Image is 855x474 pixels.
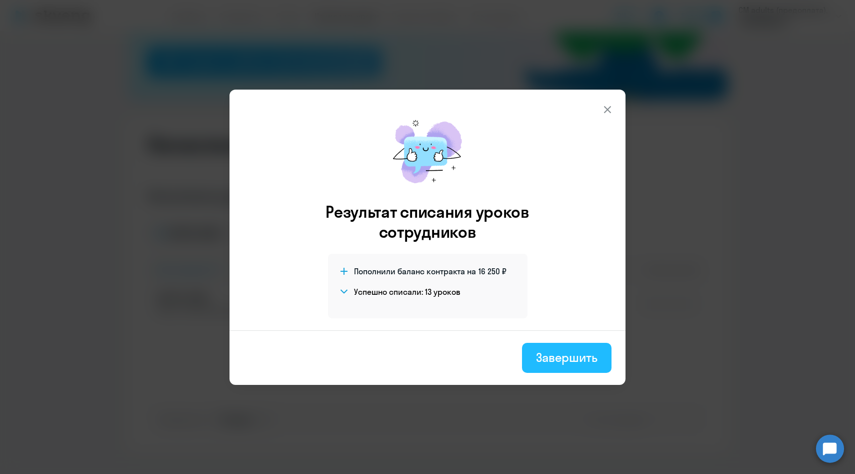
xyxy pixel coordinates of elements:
img: mirage-message.png [382,110,472,194]
h3: Результат списания уроков сотрудников [312,202,543,242]
span: Пополнили баланс контракта на [354,266,476,277]
button: Завершить [522,343,611,373]
div: Завершить [536,349,597,365]
h4: Успешно списали: 13 уроков [354,286,460,297]
span: 16 250 ₽ [478,266,506,277]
